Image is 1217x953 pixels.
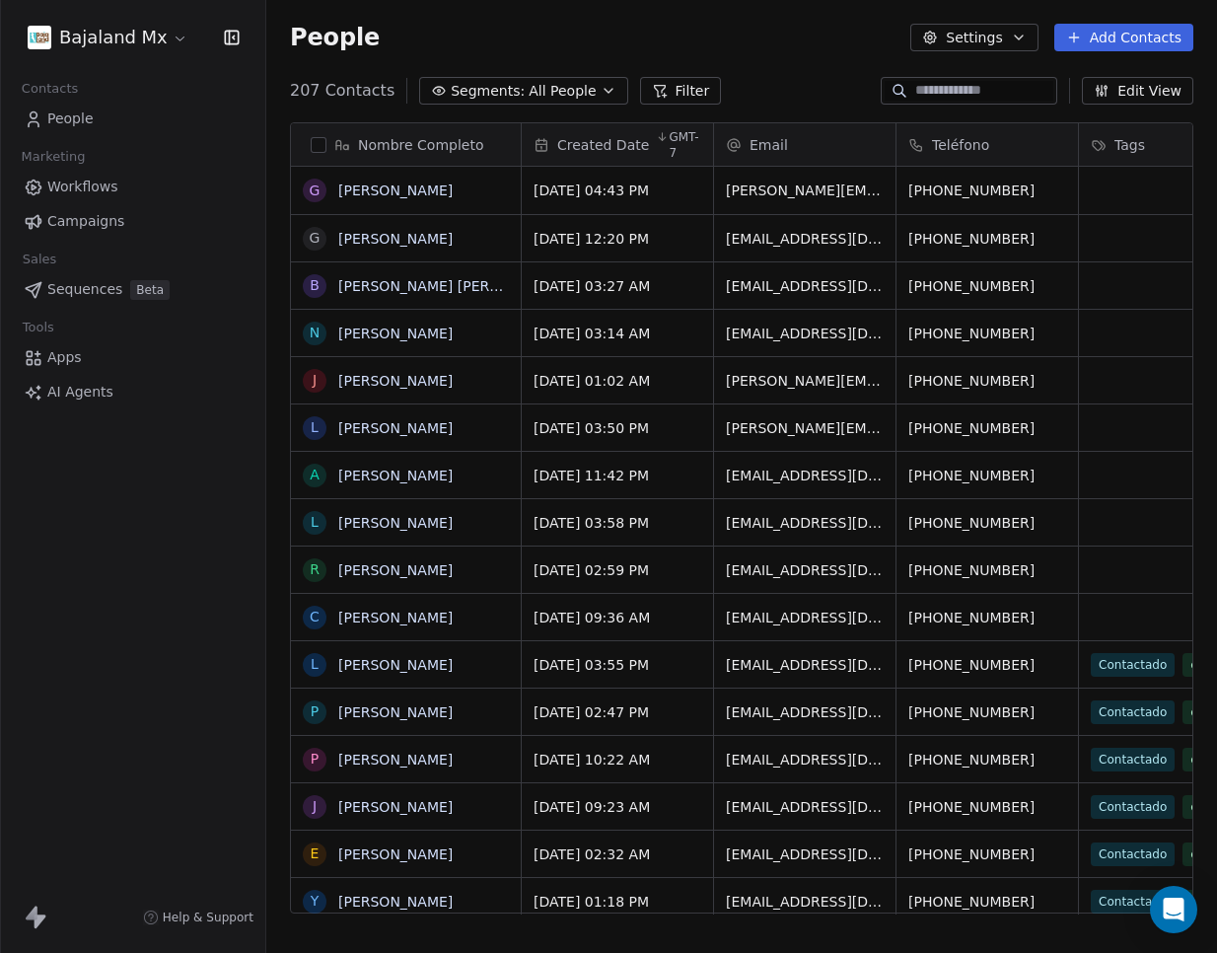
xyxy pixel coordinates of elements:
span: [DATE] 04:43 PM [534,181,701,200]
span: Contactado [1091,843,1175,866]
button: Bajaland Mx [24,21,192,54]
span: Contactado [1091,795,1175,819]
span: [PHONE_NUMBER] [908,655,1066,675]
a: Workflows [16,171,250,203]
div: Teléfono [896,123,1078,166]
a: [PERSON_NAME] [338,610,453,625]
span: [DATE] 03:27 AM [534,276,701,296]
a: Help & Support [143,910,253,925]
span: Segments: [451,81,525,102]
span: Tags [1114,135,1145,155]
div: E [311,843,320,864]
div: grid [291,167,522,915]
span: [PHONE_NUMBER] [908,702,1066,722]
span: Sales [14,245,65,274]
a: AI Agents [16,376,250,408]
span: Contacts [13,74,87,104]
span: Contactado [1091,890,1175,914]
span: [DATE] 03:55 PM [534,655,701,675]
span: Sequences [47,279,122,300]
span: [EMAIL_ADDRESS][DOMAIN_NAME] [726,655,884,675]
div: C [310,607,320,627]
span: [EMAIL_ADDRESS][DOMAIN_NAME] [726,797,884,817]
a: [PERSON_NAME] [338,846,453,862]
span: [DATE] 02:59 PM [534,560,701,580]
span: [DATE] 12:20 PM [534,229,701,249]
span: Contactado [1091,748,1175,771]
div: A [310,465,320,485]
a: [PERSON_NAME] [338,704,453,720]
span: [EMAIL_ADDRESS][DOMAIN_NAME] [726,513,884,533]
span: Beta [130,280,170,300]
button: Edit View [1082,77,1193,105]
span: Email [750,135,788,155]
span: [PHONE_NUMBER] [908,608,1066,627]
a: [PERSON_NAME] [338,373,453,389]
div: N [310,323,320,343]
a: [PERSON_NAME] [338,752,453,768]
a: [PERSON_NAME] [338,515,453,531]
span: [DATE] 01:18 PM [534,892,701,912]
span: [DATE] 03:50 PM [534,418,701,438]
div: J [313,796,317,817]
a: Apps [16,341,250,374]
span: People [290,23,380,52]
span: [PERSON_NAME][EMAIL_ADDRESS][DOMAIN_NAME] [726,371,884,391]
span: [DATE] 11:42 PM [534,466,701,485]
span: Bajaland Mx [59,25,168,50]
span: Tools [14,313,62,342]
div: Y [311,891,320,912]
span: [EMAIL_ADDRESS][DOMAIN_NAME] [726,276,884,296]
span: Contactado [1091,700,1175,724]
span: [PHONE_NUMBER] [908,513,1066,533]
div: J [313,370,317,391]
span: Contactado [1091,653,1175,677]
span: [PHONE_NUMBER] [908,844,1066,864]
div: Open Intercom Messenger [1150,886,1197,933]
span: AI Agents [47,382,113,403]
span: Marketing [13,142,94,172]
a: [PERSON_NAME] [338,799,453,815]
a: [PERSON_NAME] [PERSON_NAME] [338,278,572,294]
div: L [311,654,319,675]
span: [EMAIL_ADDRESS][DOMAIN_NAME] [726,750,884,770]
a: People [16,103,250,135]
a: [PERSON_NAME] [338,894,453,910]
span: [PHONE_NUMBER] [908,892,1066,912]
span: [EMAIL_ADDRESS][DOMAIN_NAME] [726,844,884,864]
div: L [311,417,319,438]
span: People [47,109,94,129]
span: [DATE] 02:47 PM [534,702,701,722]
span: Created Date [557,135,649,155]
span: Workflows [47,177,118,197]
span: [EMAIL_ADDRESS][DOMAIN_NAME] [726,229,884,249]
div: P [311,701,319,722]
a: [PERSON_NAME] [338,562,453,578]
a: [PERSON_NAME] [338,420,453,436]
button: Filter [640,77,722,105]
a: [PERSON_NAME] [338,183,453,198]
span: [DATE] 01:02 AM [534,371,701,391]
a: [PERSON_NAME] [338,657,453,673]
span: [DATE] 09:23 AM [534,797,701,817]
span: [PHONE_NUMBER] [908,371,1066,391]
a: SequencesBeta [16,273,250,306]
span: [PHONE_NUMBER] [908,324,1066,343]
span: [DATE] 10:22 AM [534,750,701,770]
span: 207 Contacts [290,79,394,103]
span: [EMAIL_ADDRESS][DOMAIN_NAME] [726,702,884,722]
span: [EMAIL_ADDRESS][DOMAIN_NAME] [726,560,884,580]
span: [DATE] 09:36 AM [534,608,701,627]
div: R [310,559,320,580]
div: G [310,228,321,249]
a: Campaigns [16,205,250,238]
span: [PHONE_NUMBER] [908,797,1066,817]
span: Help & Support [163,910,253,925]
div: P [311,749,319,770]
span: [PERSON_NAME][EMAIL_ADDRESS][PERSON_NAME][DOMAIN_NAME] [726,181,884,200]
span: [PHONE_NUMBER] [908,750,1066,770]
span: [PHONE_NUMBER] [908,560,1066,580]
div: Email [714,123,895,166]
span: [PHONE_NUMBER] [908,418,1066,438]
div: B [310,275,320,296]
